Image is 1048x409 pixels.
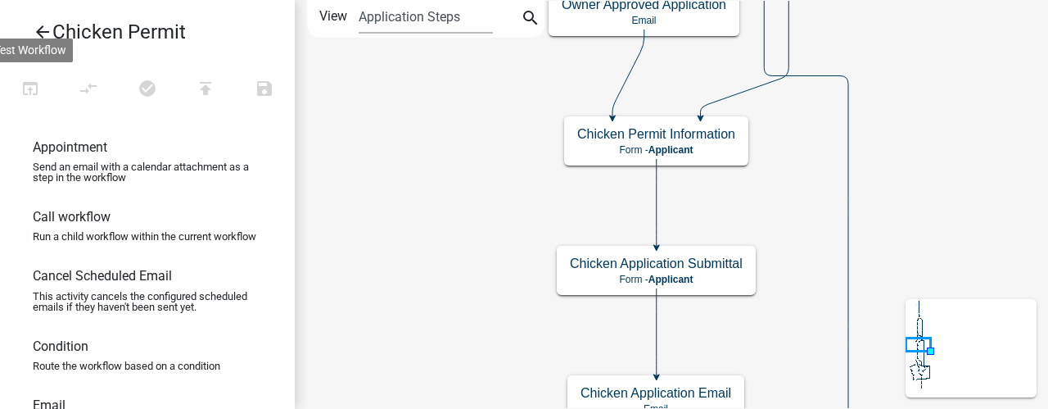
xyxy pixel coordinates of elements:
button: Test Workflow [1,72,60,107]
p: Send an email with a calendar attachment as a step in the workflow [33,161,262,183]
p: Route the workflow based on a condition [33,361,220,371]
h6: Call workflow [33,209,111,225]
button: search [517,7,544,33]
p: This activity cancels the configured scheduled emails if they haven't been sent yet. [33,291,262,312]
h5: Chicken Application Submittal [570,256,743,271]
button: No problems [118,72,177,107]
h6: Cancel Scheduled Email [33,268,172,284]
h6: Condition [33,339,88,354]
h5: Chicken Application Email [580,385,731,401]
i: publish [196,79,215,102]
p: Email [562,15,726,26]
i: save [255,79,274,102]
button: Publish [176,72,235,107]
span: Applicant [648,274,693,285]
h5: Chicken Permit Information [577,126,735,142]
span: Applicant [648,144,693,156]
i: compare_arrows [79,79,99,102]
a: Chicken Permit [13,13,269,51]
i: search [521,8,540,31]
button: Auto Layout [59,72,118,107]
p: Run a child workflow within the current workflow [33,231,256,242]
i: arrow_back [33,22,52,45]
button: Save [235,72,294,107]
p: Form - [570,274,743,285]
p: Form - [577,144,735,156]
div: Workflow actions [1,72,294,111]
h6: Appointment [33,139,107,155]
i: open_in_browser [20,79,40,102]
i: check_circle [138,79,157,102]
